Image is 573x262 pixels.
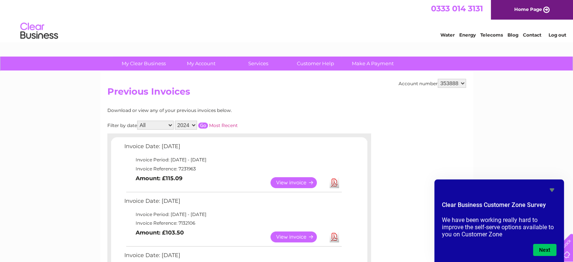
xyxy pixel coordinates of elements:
[227,57,289,70] a: Services
[109,4,465,37] div: Clear Business is a trading name of Verastar Limited (registered in [GEOGRAPHIC_DATA] No. 3667643...
[136,175,182,182] b: Amount: £115.09
[270,231,326,242] a: View
[122,219,343,228] td: Invoice Reference: 7132106
[548,32,566,38] a: Log out
[459,32,476,38] a: Energy
[170,57,232,70] a: My Account
[399,79,466,88] div: Account number
[523,32,541,38] a: Contact
[533,244,556,256] button: Next question
[342,57,404,70] a: Make A Payment
[107,86,466,101] h2: Previous Invoices
[330,177,339,188] a: Download
[547,185,556,195] button: Hide survey
[284,57,347,70] a: Customer Help
[440,32,455,38] a: Water
[107,121,305,130] div: Filter by date
[480,32,503,38] a: Telecoms
[209,123,238,128] a: Most Recent
[122,155,343,164] td: Invoice Period: [DATE] - [DATE]
[431,4,483,13] a: 0333 014 3131
[113,57,175,70] a: My Clear Business
[442,201,556,213] h2: Clear Business Customer Zone Survey
[330,231,339,242] a: Download
[507,32,518,38] a: Blog
[107,108,305,113] div: Download or view any of your previous invoices below.
[122,164,343,173] td: Invoice Reference: 7231963
[122,141,343,155] td: Invoice Date: [DATE]
[270,177,326,188] a: View
[442,216,556,238] p: We have been working really hard to improve the self-serve options available to you on Customer Zone
[136,229,184,236] b: Amount: £103.50
[442,185,556,256] div: Clear Business Customer Zone Survey
[122,196,343,210] td: Invoice Date: [DATE]
[122,210,343,219] td: Invoice Period: [DATE] - [DATE]
[20,20,58,43] img: logo.png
